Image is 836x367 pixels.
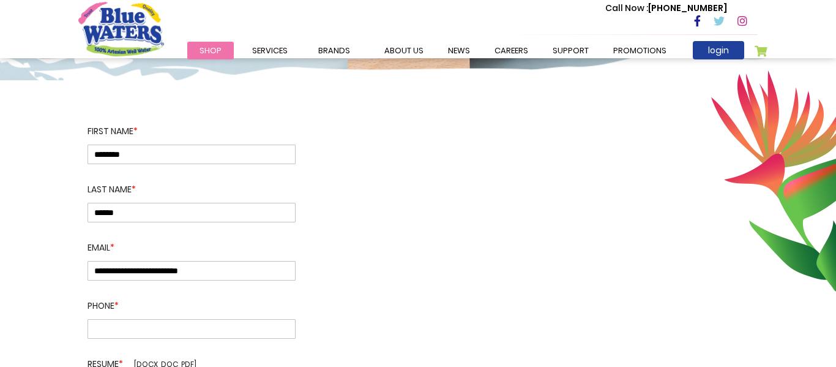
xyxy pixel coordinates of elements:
a: support [540,42,601,59]
p: [PHONE_NUMBER] [605,2,727,15]
span: Shop [200,45,222,56]
label: Last Name [88,164,296,203]
a: News [436,42,482,59]
span: Call Now : [605,2,648,14]
a: about us [372,42,436,59]
a: careers [482,42,540,59]
label: Email [88,222,296,261]
a: Promotions [601,42,679,59]
img: career-intro-leaves.png [711,70,836,292]
label: First name [88,125,296,145]
span: Brands [318,45,350,56]
span: Services [252,45,288,56]
label: Phone [88,281,296,319]
a: login [693,41,744,59]
a: store logo [78,2,164,56]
